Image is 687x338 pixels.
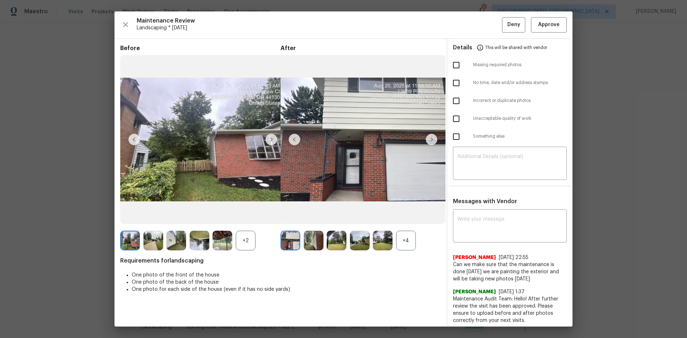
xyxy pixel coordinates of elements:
[453,261,567,283] span: Can we make sure that the maintenance is done [DATE] we are painting the exterior and will be tak...
[447,56,572,74] div: Missing required photos
[447,110,572,128] div: Unacceptable quality of work
[453,199,517,204] span: Messages with Vendor
[499,255,528,260] span: [DATE] 22:55
[137,24,502,31] span: Landscaping * [DATE]
[120,257,441,264] span: Requirements for landscaping
[265,134,277,145] img: right-chevron-button-url
[447,128,572,146] div: Something else
[473,133,567,139] span: Something else
[453,295,567,324] span: Maintenance Audit Team: Hello! After further review the visit has been approved. Please ensure to...
[281,45,441,52] span: After
[453,254,496,261] span: [PERSON_NAME]
[132,279,441,286] li: One photo of the back of the house
[507,20,520,29] span: Deny
[236,231,255,250] div: +2
[426,134,437,145] img: right-chevron-button-url
[453,288,496,295] span: [PERSON_NAME]
[473,80,567,86] span: No time, date and/or address stamps
[396,231,416,250] div: +4
[132,286,441,293] li: One photo for each side of the house (even if it has no side yards)
[137,17,502,24] span: Maintenance Review
[132,271,441,279] li: One photo of the front of the house
[473,62,567,68] span: Missing required photos
[289,134,300,145] img: left-chevron-button-url
[473,98,567,104] span: Incorrect or duplicate photos
[499,289,525,294] span: [DATE] 1:37
[473,116,567,122] span: Unacceptable quality of work
[447,92,572,110] div: Incorrect or duplicate photos
[453,39,472,56] span: Details
[447,74,572,92] div: No time, date and/or address stamps
[120,45,281,52] span: Before
[128,134,140,145] img: left-chevron-button-url
[538,20,560,29] span: Approve
[485,39,547,56] span: This will be shared with vendor
[502,17,525,33] button: Deny
[531,17,567,33] button: Approve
